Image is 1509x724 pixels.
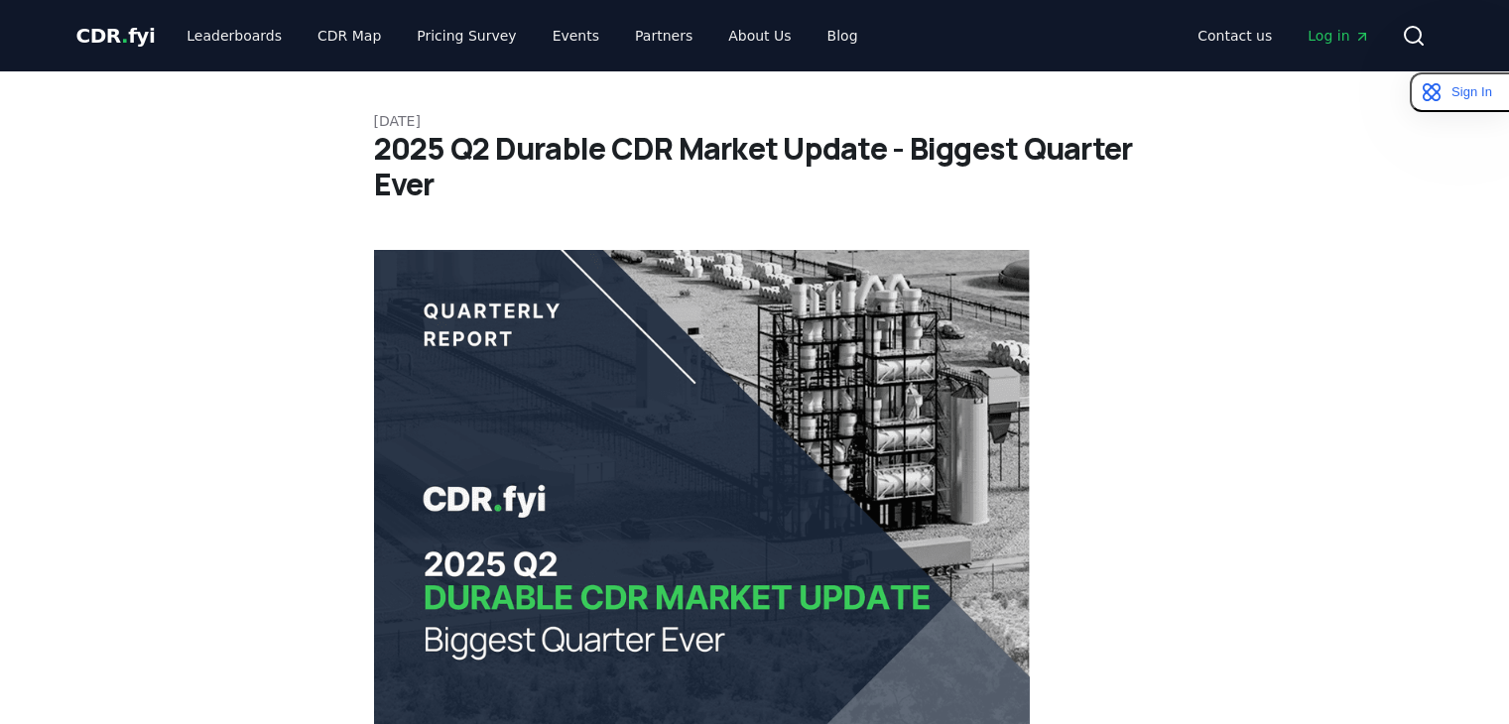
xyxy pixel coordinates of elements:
[1292,18,1385,54] a: Log in
[619,18,708,54] a: Partners
[712,18,807,54] a: About Us
[76,22,156,50] a: CDR.fyi
[374,131,1136,202] h1: 2025 Q2 Durable CDR Market Update - Biggest Quarter Ever
[401,18,532,54] a: Pricing Survey
[1308,26,1369,46] span: Log in
[171,18,298,54] a: Leaderboards
[76,24,156,48] span: CDR fyi
[537,18,615,54] a: Events
[302,18,397,54] a: CDR Map
[812,18,874,54] a: Blog
[121,24,128,48] span: .
[374,111,1136,131] p: [DATE]
[1182,18,1385,54] nav: Main
[171,18,873,54] nav: Main
[1182,18,1288,54] a: Contact us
